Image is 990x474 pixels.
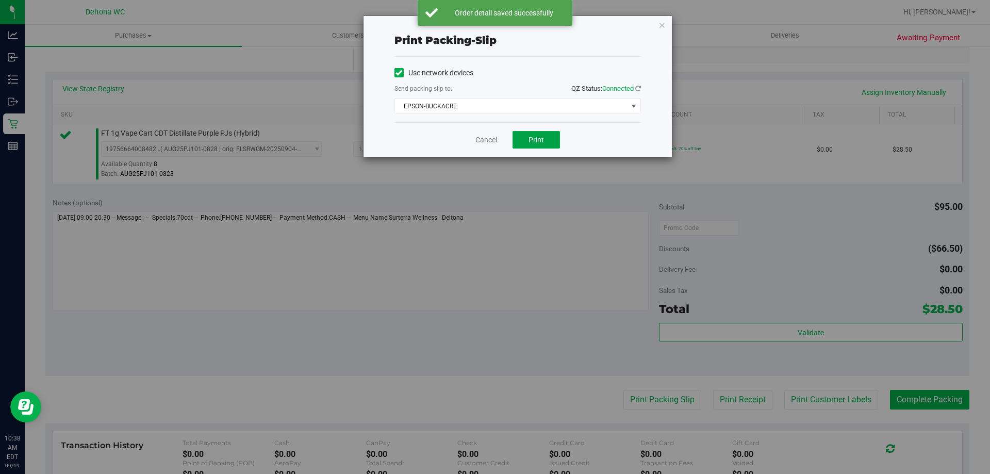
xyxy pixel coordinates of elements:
[571,85,641,92] span: QZ Status:
[627,99,640,113] span: select
[602,85,634,92] span: Connected
[513,131,560,149] button: Print
[394,84,452,93] label: Send packing-slip to:
[394,68,473,78] label: Use network devices
[475,135,497,145] a: Cancel
[394,34,497,46] span: Print packing-slip
[395,99,628,113] span: EPSON-BUCKACRE
[529,136,544,144] span: Print
[443,8,565,18] div: Order detail saved successfully
[10,391,41,422] iframe: Resource center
